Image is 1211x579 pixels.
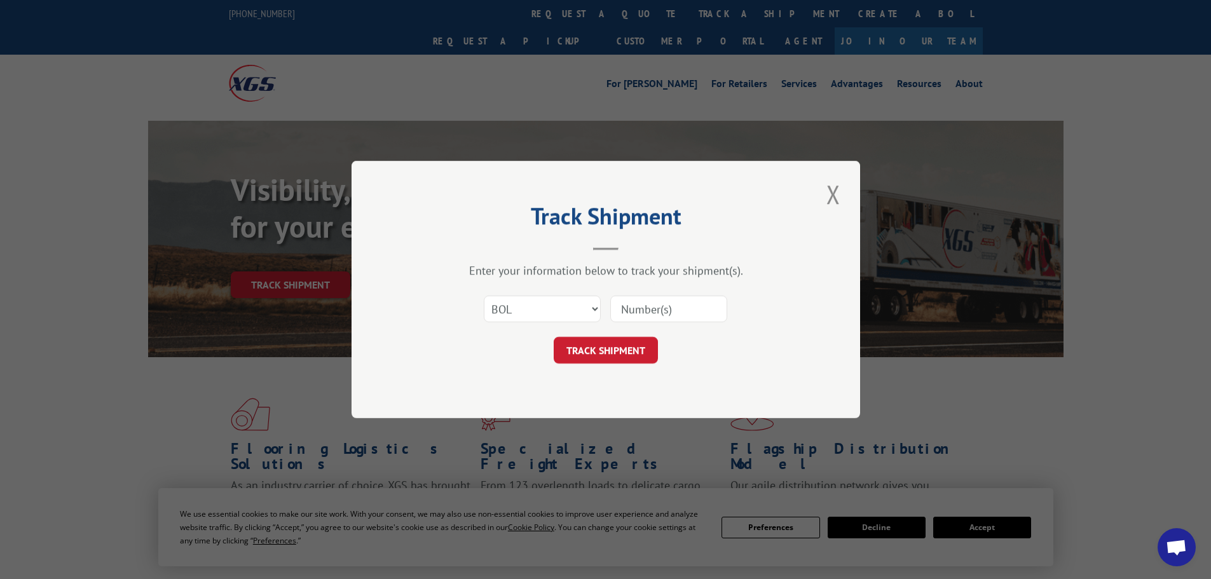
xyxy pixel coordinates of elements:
div: Enter your information below to track your shipment(s). [415,263,797,278]
button: Close modal [823,177,844,212]
h2: Track Shipment [415,207,797,231]
a: Open chat [1158,528,1196,566]
button: TRACK SHIPMENT [554,337,658,364]
input: Number(s) [610,296,727,322]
